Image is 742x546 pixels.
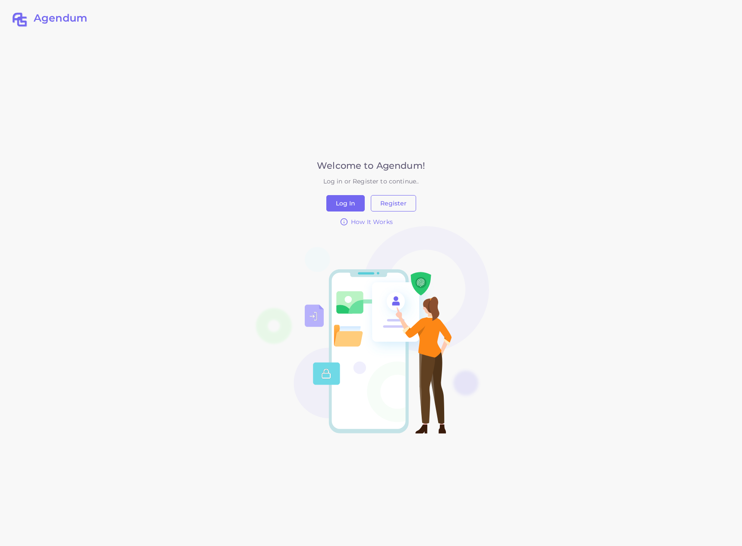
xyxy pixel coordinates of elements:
[12,12,87,28] a: Agendum
[253,177,489,186] div: Log in or Register to continue..
[253,160,489,171] h3: Welcome to Agendum!
[253,218,480,226] a: How It Works
[34,12,87,25] h2: Agendum
[371,195,416,211] button: Register
[351,218,393,226] span: How It Works
[326,195,365,211] button: Log In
